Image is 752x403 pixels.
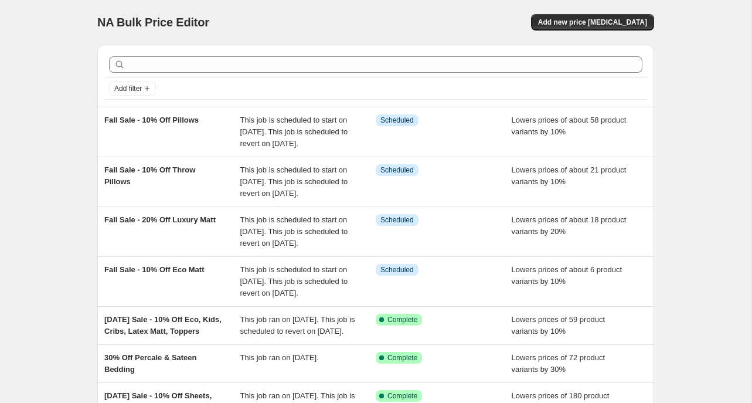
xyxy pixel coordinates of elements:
span: Lowers prices of about 58 product variants by 10% [512,116,627,136]
span: Fall Sale - 20% Off Luxury Matt [104,215,216,224]
span: Complete [387,315,417,324]
span: Add filter [114,84,142,93]
span: Scheduled [380,116,414,125]
span: This job is scheduled to start on [DATE]. This job is scheduled to revert on [DATE]. [240,215,348,248]
button: Add filter [109,82,156,96]
span: Lowers prices of 59 product variants by 10% [512,315,605,336]
span: Lowers prices of about 6 product variants by 10% [512,265,622,286]
span: Add new price [MEDICAL_DATA] [538,18,647,27]
span: Complete [387,353,417,363]
span: This job is scheduled to start on [DATE]. This job is scheduled to revert on [DATE]. [240,116,348,148]
span: [DATE] Sale - 10% Off Eco, Kids, Cribs, Latex Matt, Toppers [104,315,222,336]
span: Complete [387,391,417,401]
span: This job is scheduled to start on [DATE]. This job is scheduled to revert on [DATE]. [240,165,348,198]
span: Lowers prices of 72 product variants by 30% [512,353,605,374]
span: Scheduled [380,265,414,275]
span: 30% Off Percale & Sateen Bedding [104,353,197,374]
span: This job ran on [DATE]. [240,353,319,362]
span: Scheduled [380,165,414,175]
span: Lowers prices of about 21 product variants by 10% [512,165,627,186]
span: Fall Sale - 10% Off Pillows [104,116,199,124]
span: Scheduled [380,215,414,225]
span: This job is scheduled to start on [DATE]. This job is scheduled to revert on [DATE]. [240,265,348,297]
span: This job ran on [DATE]. This job is scheduled to revert on [DATE]. [240,315,355,336]
span: Lowers prices of about 18 product variants by 20% [512,215,627,236]
span: NA Bulk Price Editor [97,16,209,29]
button: Add new price [MEDICAL_DATA] [531,14,654,31]
span: Fall Sale - 10% Off Eco Matt [104,265,205,274]
span: Fall Sale - 10% Off Throw Pillows [104,165,195,186]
